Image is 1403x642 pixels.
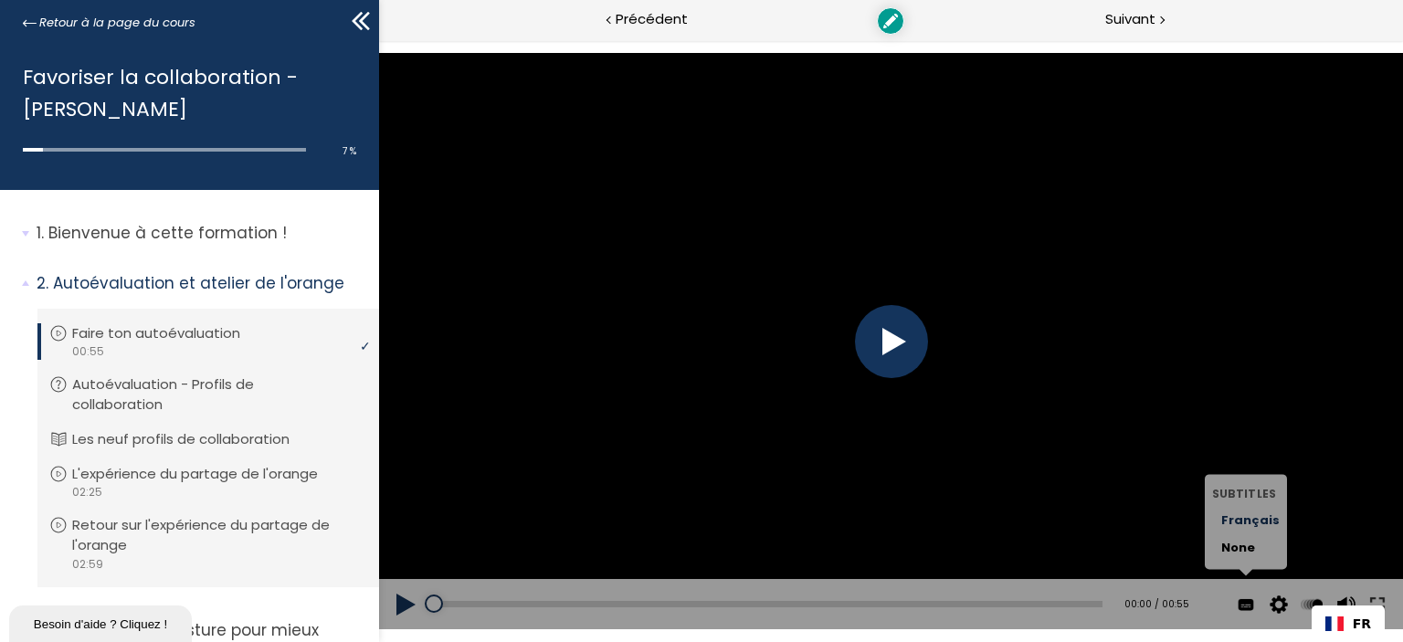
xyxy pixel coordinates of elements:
[842,500,876,517] span: None
[37,272,48,295] span: 2.
[39,13,195,33] span: Retour à la page du cours
[72,323,268,343] p: Faire ton autoévaluation
[9,602,195,642] iframe: chat widget
[1325,616,1371,631] a: FR
[616,8,688,31] span: Précédent
[916,539,949,590] div: Modifier la vitesse de lecture
[833,446,901,463] div: Subtitles
[1312,605,1385,642] div: Language Switcher
[842,472,901,489] span: Français
[72,374,363,415] p: Autoévaluation - Profils de collaboration
[1312,605,1385,642] div: Language selected: Français
[71,484,102,500] span: 02:25
[72,515,363,555] p: Retour sur l'expérience du partage de l'orange
[1325,616,1344,631] img: Français flag
[37,272,365,295] p: Autoévaluation et atelier de l'orange
[23,13,195,33] a: Retour à la page du cours
[72,464,345,484] p: L'expérience du partage de l'orange
[23,61,347,125] h1: Favoriser la collaboration - [PERSON_NAME]
[919,539,946,590] button: Play back rate
[886,539,913,590] button: Video quality
[853,539,881,590] button: Subtitles and Transcript
[1105,8,1155,31] span: Suivant
[71,343,104,360] span: 00:55
[71,556,103,573] span: 02:59
[850,539,883,590] div: Voir les légendes disponibles
[72,429,317,449] p: Les neuf profils de collaboration
[37,222,44,245] span: 1.
[343,144,356,158] span: 7 %
[952,539,979,590] button: Volume
[37,222,365,245] p: Bienvenue à cette formation !
[740,556,810,572] div: 00:00 / 00:55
